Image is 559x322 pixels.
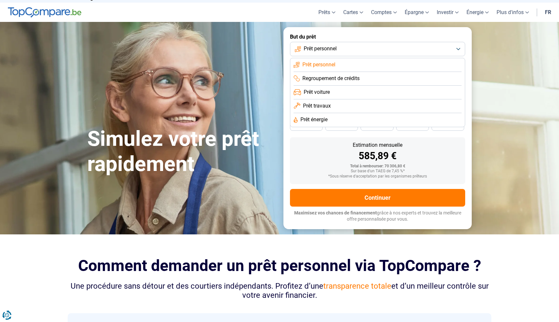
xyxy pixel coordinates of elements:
div: *Sous réserve d'acceptation par les organismes prêteurs [295,174,460,179]
div: Total à rembourser: 70 306,80 € [295,164,460,169]
a: Comptes [367,3,401,22]
span: Regroupement de crédits [302,75,360,82]
img: TopCompare [8,7,81,18]
span: Prêt travaux [303,102,331,110]
span: Prêt personnel [304,45,337,52]
span: transparence totale [323,281,391,291]
span: 42 mois [334,124,349,128]
div: Sur base d'un TAEG de 7,45 %* [295,169,460,174]
div: 585,89 € [295,151,460,161]
span: 36 mois [370,124,384,128]
h1: Simulez votre prêt rapidement [87,127,276,177]
button: Continuer [290,189,465,207]
span: Prêt voiture [304,89,330,96]
span: Maximisez vos chances de financement [294,210,377,215]
span: 48 mois [299,124,313,128]
a: Plus d'infos [493,3,533,22]
button: Prêt personnel [290,42,465,56]
span: Prêt énergie [300,116,328,123]
span: Prêt personnel [302,61,335,68]
a: Prêts [314,3,339,22]
span: 30 mois [405,124,420,128]
a: Investir [433,3,463,22]
a: Épargne [401,3,433,22]
div: Estimation mensuelle [295,143,460,148]
h2: Comment demander un prêt personnel via TopCompare ? [68,257,491,275]
a: fr [541,3,555,22]
a: Énergie [463,3,493,22]
label: But du prêt [290,34,465,40]
span: 24 mois [441,124,455,128]
p: grâce à nos experts et trouvez la meilleure offre personnalisée pour vous. [290,210,465,223]
a: Cartes [339,3,367,22]
div: Une procédure sans détour et des courtiers indépendants. Profitez d’une et d’un meilleur contrôle... [68,281,491,300]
